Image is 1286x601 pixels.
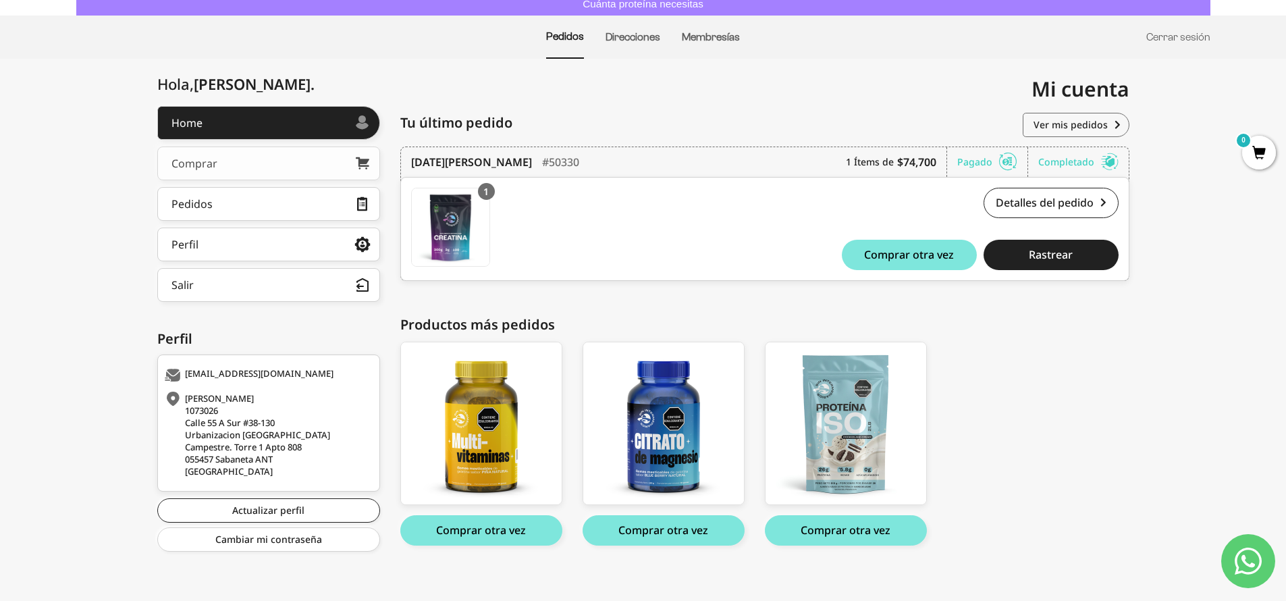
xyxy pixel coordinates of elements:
[157,527,380,552] a: Cambiar mi contraseña
[846,147,947,177] div: 1 Ítems de
[842,240,977,270] button: Comprar otra vez
[400,113,512,133] span: Tu último pedido
[984,240,1119,270] button: Rastrear
[766,342,926,504] img: ISO_cc_2lbs_large.png
[412,188,489,266] img: Translation missing: es.Creatina Monohidrato
[1032,75,1129,103] span: Mi cuenta
[1029,249,1073,260] span: Rastrear
[583,342,745,505] a: Gomas con Citrato de Magnesio
[411,154,532,170] time: [DATE][PERSON_NAME]
[957,147,1028,177] div: Pagado
[157,147,380,180] a: Comprar
[171,158,217,169] div: Comprar
[157,329,380,349] div: Perfil
[546,30,584,42] a: Pedidos
[165,369,369,382] div: [EMAIL_ADDRESS][DOMAIN_NAME]
[897,154,936,170] span: $74,700
[400,315,1129,335] div: Productos más pedidos
[157,76,315,93] div: Hola,
[1235,132,1252,149] mark: 0
[157,187,380,221] a: Pedidos
[765,515,927,546] button: Comprar otra vez
[400,342,562,505] a: Gomas con Multivitamínicos y Minerales
[1242,147,1276,161] a: 0
[165,392,369,477] div: [PERSON_NAME] 1073026 Calle 55 A Sur #38-130 Urbanizacion [GEOGRAPHIC_DATA] Campestre. Torre 1 Ap...
[157,498,380,523] a: Actualizar perfil
[171,239,198,250] div: Perfil
[311,74,315,94] span: .
[682,31,740,43] a: Membresías
[411,188,490,267] a: Creatina Monohidrato
[157,106,380,140] a: Home
[157,268,380,302] button: Salir
[583,515,745,546] button: Comprar otra vez
[542,147,579,177] div: #50330
[171,280,194,290] div: Salir
[583,342,744,504] img: magnesio_01_c0af4f48-07d4-4d86-8d00-70c4420cd282_large.png
[157,228,380,261] a: Perfil
[478,183,495,200] div: 1
[765,342,927,505] a: Proteína Aislada ISO - Cookies & Cream - Cookies & Cream / 2 libras (910g)
[400,515,562,546] button: Comprar otra vez
[401,342,562,504] img: multivitamina_1_large.png
[171,117,203,128] div: Home
[1038,147,1119,177] div: Completado
[194,74,315,94] span: [PERSON_NAME]
[984,188,1119,218] a: Detalles del pedido
[864,249,954,260] span: Comprar otra vez
[1146,31,1210,43] a: Cerrar sesión
[1023,113,1129,137] a: Ver mis pedidos
[606,31,660,43] a: Direcciones
[171,199,213,209] div: Pedidos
